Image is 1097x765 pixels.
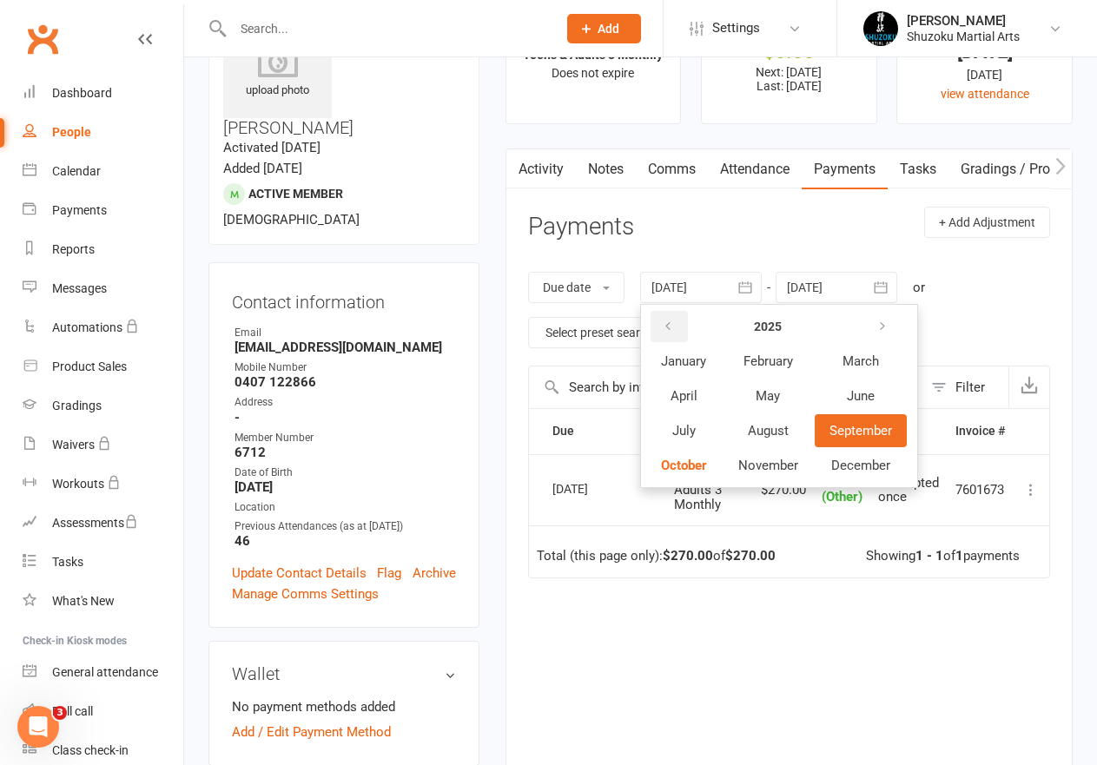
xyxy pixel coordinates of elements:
[922,366,1008,408] button: Filter
[235,340,456,355] strong: [EMAIL_ADDRESS][DOMAIN_NAME]
[724,449,813,482] button: November
[235,394,456,411] div: Address
[646,345,722,378] button: January
[52,704,93,718] div: Roll call
[545,409,666,453] th: Due
[529,366,922,408] input: Search by invoice number
[815,379,907,412] button: June
[53,706,67,720] span: 3
[248,187,343,201] span: Active member
[708,149,802,189] a: Attendance
[913,277,925,298] div: or
[23,653,183,692] a: General attendance kiosk mode
[948,454,1013,526] td: 7601673
[232,563,367,584] a: Update Contact Details
[815,414,907,447] button: September
[232,696,456,717] li: No payment methods added
[52,399,102,412] div: Gradings
[223,10,465,137] h3: [PERSON_NAME]
[717,43,861,61] div: $0.00
[52,281,107,295] div: Messages
[52,743,129,757] div: Class check-in
[235,533,456,549] strong: 46
[878,475,939,505] span: Attempted once
[52,125,91,139] div: People
[23,386,183,425] a: Gradings
[724,414,813,447] button: August
[646,414,722,447] button: July
[907,13,1020,29] div: [PERSON_NAME]
[843,353,879,369] span: March
[913,65,1056,84] div: [DATE]
[52,516,138,530] div: Assessments
[822,475,862,505] span: Paid (Other)
[52,203,107,217] div: Payments
[671,388,697,404] span: April
[228,16,545,41] input: Search...
[232,722,391,742] a: Add / Edit Payment Method
[907,29,1020,44] div: Shuzoku Martial Arts
[724,345,813,378] button: February
[738,458,798,473] span: November
[23,504,183,543] a: Assessments
[223,140,321,155] time: Activated [DATE]
[829,423,892,439] span: September
[23,308,183,347] a: Automations
[674,468,722,512] span: Teens & Adults 3 Monthly
[413,563,456,584] a: Archive
[232,286,456,312] h3: Contact information
[725,548,776,564] strong: $270.00
[661,353,706,369] span: January
[23,74,183,113] a: Dashboard
[955,548,963,564] strong: 1
[815,345,907,378] button: March
[23,465,183,504] a: Workouts
[235,465,456,481] div: Date of Birth
[21,17,64,61] a: Clubworx
[223,43,332,100] div: upload photo
[235,359,456,376] div: Mobile Number
[663,548,713,564] strong: $270.00
[52,359,127,373] div: Product Sales
[756,388,780,404] span: May
[52,665,158,679] div: General attendance
[232,584,379,604] a: Manage Comms Settings
[598,22,619,36] span: Add
[377,563,401,584] a: Flag
[748,423,789,439] span: August
[52,320,122,334] div: Automations
[815,449,907,482] button: December
[831,458,890,473] span: December
[552,475,632,502] div: [DATE]
[948,409,1013,453] th: Invoice #
[235,430,456,446] div: Member Number
[712,9,760,48] span: Settings
[223,212,360,228] span: [DEMOGRAPHIC_DATA]
[52,555,83,569] div: Tasks
[52,477,104,491] div: Workouts
[913,43,1056,61] div: [DATE]
[888,149,948,189] a: Tasks
[52,164,101,178] div: Calendar
[955,377,985,398] div: Filter
[235,479,456,495] strong: [DATE]
[528,214,634,241] h3: Payments
[567,14,641,43] button: Add
[52,594,115,608] div: What's New
[235,518,456,535] div: Previous Attendances (as at [DATE])
[802,149,888,189] a: Payments
[235,499,456,516] div: Location
[646,379,722,412] button: April
[646,449,722,482] button: October
[235,410,456,425] strong: -
[754,320,782,333] strong: 2025
[717,65,861,93] p: Next: [DATE] Last: [DATE]
[636,149,708,189] a: Comms
[232,664,456,683] h3: Wallet
[52,86,112,100] div: Dashboard
[223,161,302,176] time: Added [DATE]
[506,149,576,189] a: Activity
[23,269,183,308] a: Messages
[23,230,183,269] a: Reports
[941,87,1029,101] a: view attendance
